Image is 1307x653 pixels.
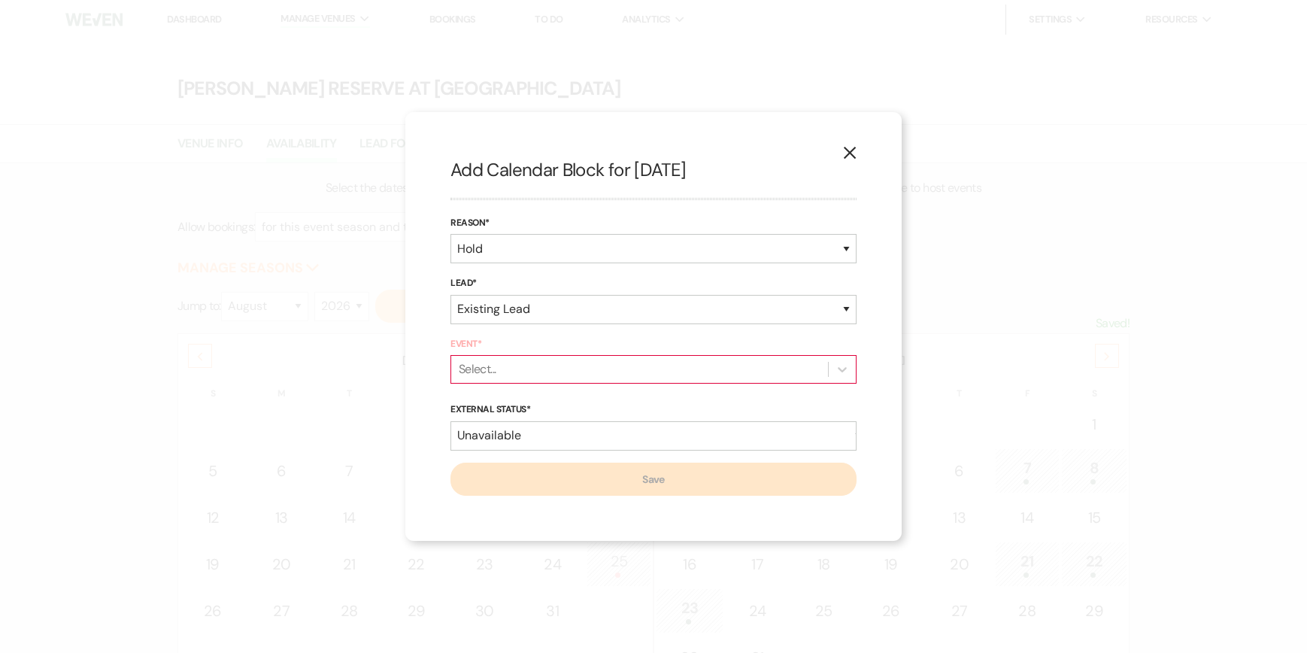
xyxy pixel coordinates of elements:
[450,463,857,496] button: Save
[450,157,857,183] h2: Add Calendar Block for [DATE]
[459,360,496,378] div: Select...
[450,275,857,292] label: Lead*
[450,215,857,232] label: Reason*
[450,402,857,418] label: External Status*
[450,336,857,353] label: Event*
